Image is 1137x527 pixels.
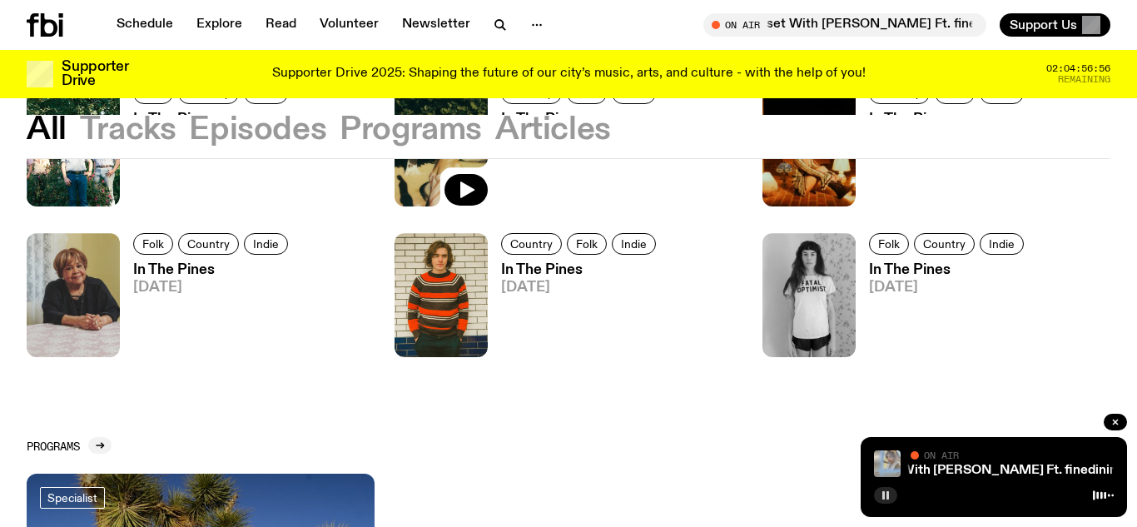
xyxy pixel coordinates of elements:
[133,281,293,295] span: [DATE]
[501,112,661,127] h3: In The Pines
[869,233,909,255] a: Folk
[244,233,288,255] a: Indie
[501,233,562,255] a: Country
[27,115,67,145] button: All
[189,115,326,145] button: Episodes
[914,233,975,255] a: Country
[178,233,239,255] a: Country
[133,233,173,255] a: Folk
[869,112,1029,127] h3: In The Pines
[1000,13,1110,37] button: Support Us
[510,237,553,250] span: Country
[989,237,1015,250] span: Indie
[62,60,128,88] h3: Supporter Drive
[120,263,293,357] a: In The Pines[DATE]
[488,263,661,357] a: In The Pines[DATE]
[856,112,1029,206] a: In The Pines[DATE]
[272,67,866,82] p: Supporter Drive 2025: Shaping the future of our city’s music, arts, and culture - with the help o...
[107,13,183,37] a: Schedule
[256,13,306,37] a: Read
[142,237,164,250] span: Folk
[856,263,1029,357] a: In The Pines[DATE]
[120,112,293,206] a: In The Pines[DATE]
[495,115,611,145] button: Articles
[1046,64,1110,73] span: 02:04:56:56
[27,437,112,454] a: Programs
[186,13,252,37] a: Explore
[980,233,1024,255] a: Indie
[923,237,966,250] span: Country
[187,237,230,250] span: Country
[501,281,661,295] span: [DATE]
[40,487,105,509] a: Specialist
[80,115,176,145] button: Tracks
[621,237,647,250] span: Indie
[924,450,959,460] span: On Air
[392,13,480,37] a: Newsletter
[488,112,661,206] a: In The Pines[DATE]
[1058,75,1110,84] span: Remaining
[27,440,80,452] h2: Programs
[576,237,598,250] span: Folk
[310,13,389,37] a: Volunteer
[869,281,1029,295] span: [DATE]
[869,263,1029,277] h3: In The Pines
[47,492,97,505] span: Specialist
[1010,17,1077,32] span: Support Us
[253,237,279,250] span: Indie
[501,263,661,277] h3: In The Pines
[133,112,293,127] h3: In The Pines
[133,263,293,277] h3: In The Pines
[612,233,656,255] a: Indie
[567,233,607,255] a: Folk
[703,13,986,37] button: On AirSunset With [PERSON_NAME] Ft. finedining & Niki
[878,237,900,250] span: Folk
[340,115,482,145] button: Programs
